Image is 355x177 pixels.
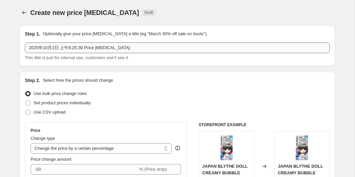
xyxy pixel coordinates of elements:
span: Create new price [MEDICAL_DATA] [30,9,139,16]
input: 30% off holiday sale [25,43,330,53]
span: % (Price drop) [139,167,167,172]
div: help [174,145,181,151]
h3: Price [31,128,40,133]
span: Use bulk price change rules [34,91,87,96]
img: japan-blythe-doll-creamy-bubble-hair-colouring-kit-sugar-ash-fresh-light-the-cosmetic-store-new-z... [213,134,240,161]
input: -15 [31,164,138,175]
span: Use CSV upload [34,110,65,115]
h2: Step 1. [25,31,40,37]
span: This title is just for internal use, customers won't see it [25,55,128,60]
span: Price change amount [31,157,71,162]
span: Draft [144,10,153,15]
img: japan-blythe-doll-creamy-bubble-hair-colouring-kit-sugar-ash-fresh-light-the-cosmetic-store-new-z... [289,134,315,161]
p: Optionally give your price [MEDICAL_DATA] a title (eg "March 30% off sale on boots") [43,31,207,37]
p: Select how the prices should change [43,77,113,84]
button: Price change jobs [20,8,29,17]
h2: Step 2. [25,77,40,84]
h6: STOREFRONT EXAMPLE [199,122,330,128]
span: Change type [31,136,55,141]
span: Set product prices individually [34,100,91,105]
